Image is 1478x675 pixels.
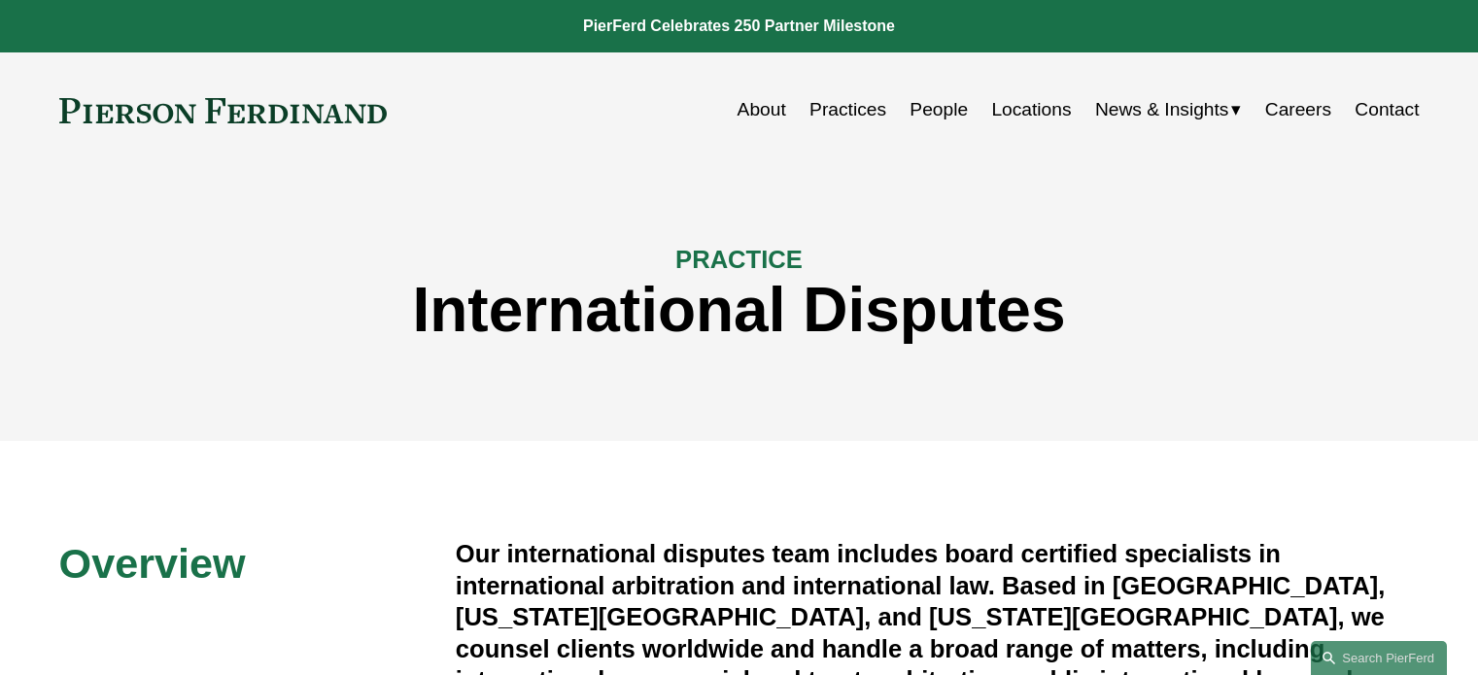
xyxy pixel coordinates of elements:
a: Careers [1265,91,1331,128]
span: PRACTICE [675,246,803,273]
a: Locations [991,91,1071,128]
a: Contact [1355,91,1419,128]
span: News & Insights [1095,93,1229,127]
span: Overview [59,540,246,587]
a: folder dropdown [1095,91,1242,128]
a: About [738,91,786,128]
h1: International Disputes [59,275,1420,346]
a: Search this site [1311,641,1447,675]
a: Practices [809,91,886,128]
a: People [910,91,968,128]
